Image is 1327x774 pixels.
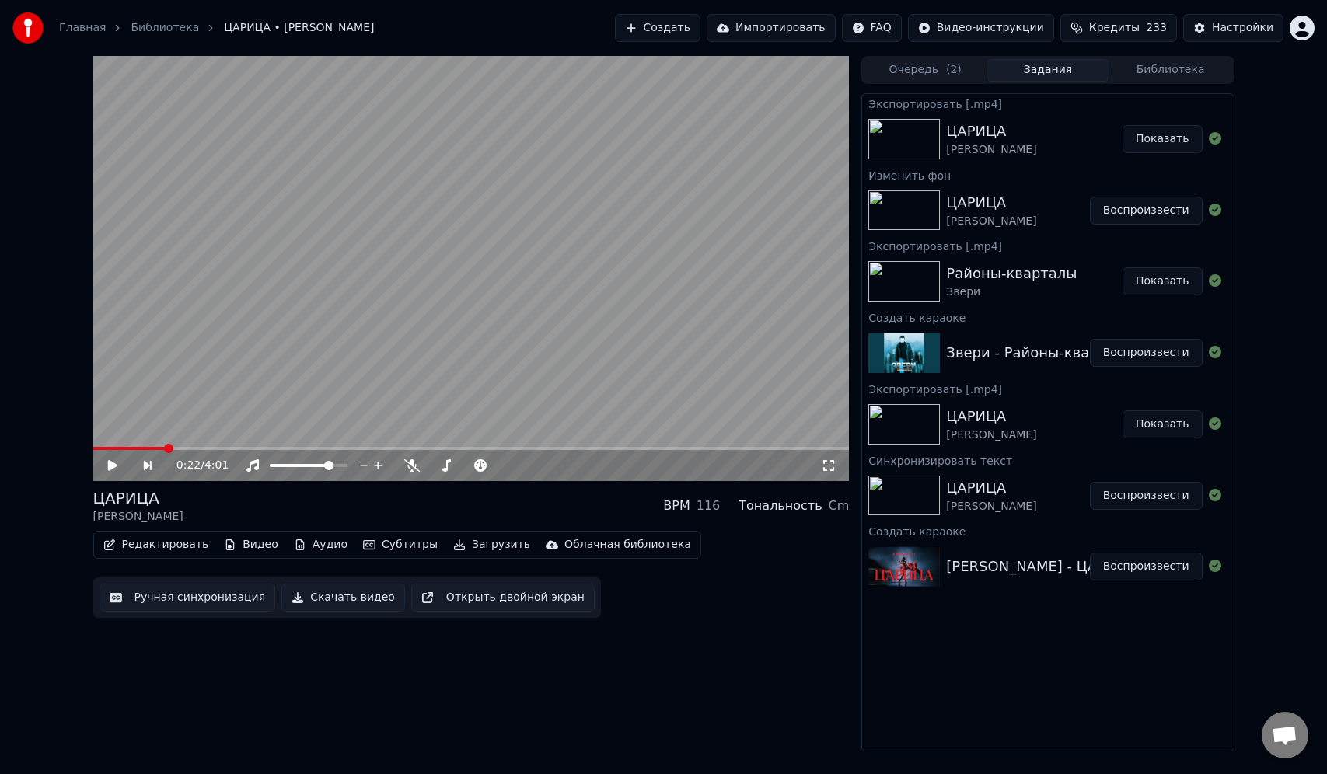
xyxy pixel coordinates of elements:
span: Кредиты [1089,20,1140,36]
button: FAQ [842,14,902,42]
div: Звери - Районы-кварталы [946,342,1135,364]
button: Воспроизвести [1090,482,1203,510]
div: Экспортировать [.mp4] [862,94,1233,113]
button: Видео [218,534,285,556]
span: ( 2 ) [946,62,962,78]
div: ЦАРИЦА [946,120,1036,142]
button: Открыть двойной экран [411,584,595,612]
div: Облачная библиотека [564,537,691,553]
div: [PERSON_NAME] [946,214,1036,229]
div: ЦАРИЦА [946,477,1036,499]
button: Скачать видео [281,584,405,612]
a: Главная [59,20,106,36]
span: 4:01 [204,458,229,473]
div: [PERSON_NAME] [946,499,1036,514]
button: Импортировать [707,14,836,42]
button: Воспроизвести [1090,339,1203,367]
div: ЦАРИЦА [93,487,183,509]
div: Звери [946,284,1077,300]
div: Синхронизировать текст [862,451,1233,469]
button: Аудио [288,534,354,556]
button: Ручная синхронизация [100,584,276,612]
div: / [176,458,214,473]
div: Создать караоке [862,308,1233,326]
button: Кредиты233 [1060,14,1177,42]
button: Задания [987,59,1109,82]
div: Cm [829,497,850,515]
button: Видео-инструкции [908,14,1054,42]
nav: breadcrumb [59,20,375,36]
div: Настройки [1212,20,1273,36]
div: [PERSON_NAME] [946,427,1036,443]
button: Настройки [1183,14,1283,42]
button: Показать [1123,267,1203,295]
a: Библиотека [131,20,199,36]
button: Создать [615,14,700,42]
button: Загрузить [447,534,536,556]
div: ЦАРИЦА [946,192,1036,214]
div: Экспортировать [.mp4] [862,236,1233,255]
span: 0:22 [176,458,201,473]
div: 116 [697,497,721,515]
span: ЦАРИЦА • [PERSON_NAME] [224,20,374,36]
img: youka [12,12,44,44]
button: Субтитры [357,534,444,556]
div: [PERSON_NAME] [93,509,183,525]
div: Создать караоке [862,521,1233,540]
span: 233 [1146,20,1167,36]
button: Воспроизвести [1090,197,1203,225]
button: Воспроизвести [1090,553,1203,580]
div: [PERSON_NAME] [946,142,1036,158]
div: Районы-кварталы [946,263,1077,284]
div: ЦАРИЦА [946,406,1036,427]
button: Библиотека [1109,59,1232,82]
button: Показать [1123,125,1203,153]
div: BPM [663,497,690,515]
button: Показать [1123,410,1203,438]
button: Очередь [864,59,987,82]
div: Экспортировать [.mp4] [862,379,1233,398]
div: [PERSON_NAME] - ЦАРИЦА [946,556,1136,577]
button: Редактировать [97,534,215,556]
div: Изменить фон [862,166,1233,184]
div: Тональность [739,497,822,515]
a: Открытый чат [1262,712,1308,758]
